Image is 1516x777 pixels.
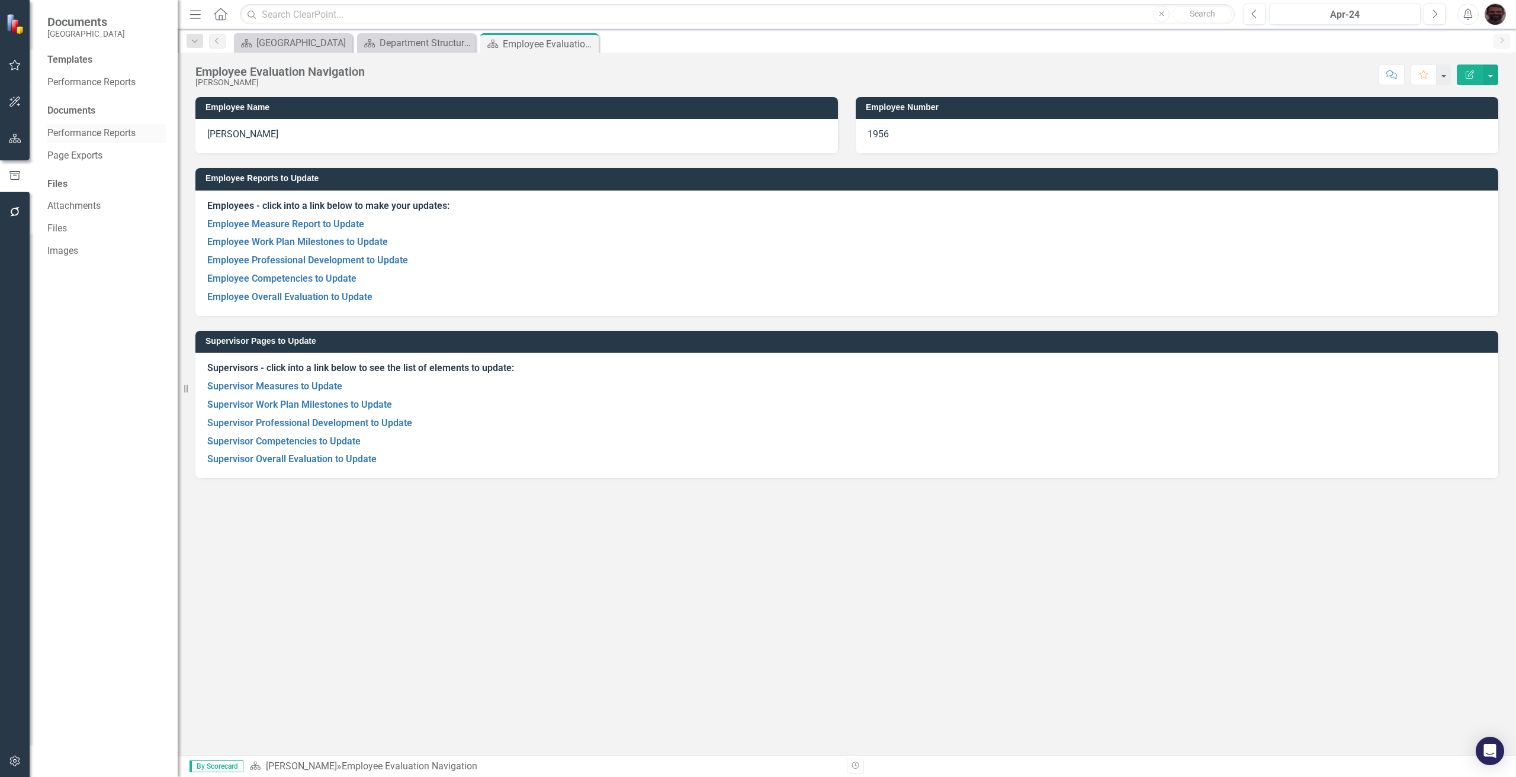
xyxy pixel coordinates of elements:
a: Employee Work Plan Milestones to Update [207,236,388,247]
div: Department Structure & Strategic Results [380,36,473,50]
h3: Employee Name [205,103,832,112]
img: ClearPoint Strategy [6,14,27,34]
a: Employee Competencies to Update [207,273,356,284]
a: Supervisor Measures to Update [207,381,342,392]
a: Performance Reports [47,127,166,140]
button: Search [1173,6,1232,22]
h3: Employee Number [866,103,1492,112]
a: Employee Overall Evaluation to Update [207,291,372,302]
a: Supervisor Professional Development to Update [207,417,412,428]
a: Images [47,244,166,258]
a: Performance Reports [47,76,166,89]
a: Files [47,222,166,236]
p: [PERSON_NAME] [207,128,826,141]
span: By Scorecard [189,760,243,772]
small: [GEOGRAPHIC_DATA] [47,29,125,38]
div: Documents [47,104,166,118]
img: Matthew Hoyt [1485,4,1506,25]
h3: Supervisor Pages to Update [205,337,1492,346]
div: Templates [47,53,166,67]
div: Employee Evaluation Navigation [342,760,477,772]
div: Employee Evaluation Navigation [503,37,596,51]
button: Apr-24 [1269,4,1421,25]
a: Supervisor Competencies to Update [207,436,361,447]
div: Files [47,178,166,191]
strong: Employees - click into a link below to make your updates: [207,200,449,211]
h3: Employee Reports to Update [205,174,1492,183]
div: Apr-24 [1273,8,1417,22]
a: Supervisor Work Plan Milestones to Update [207,399,392,410]
input: Search ClearPoint... [240,4,1235,25]
a: Employee Professional Development to Update [207,254,408,266]
a: Department Structure & Strategic Results [360,36,473,50]
a: Attachments [47,199,166,213]
a: Page Exports [47,149,166,163]
span: 1956 [868,128,889,140]
div: Employee Evaluation Navigation [195,65,365,78]
span: Documents [47,15,125,29]
div: » [249,760,838,773]
span: Search [1190,9,1215,18]
a: [GEOGRAPHIC_DATA] [237,36,349,50]
strong: Supervisors - click into a link below to see the list of elements to update: [207,362,514,373]
a: Employee Measure Report to Update [207,218,364,230]
div: Open Intercom Messenger [1476,737,1504,765]
a: Supervisor Overall Evaluation to Update [207,453,377,465]
div: [PERSON_NAME] [195,78,365,87]
a: [PERSON_NAME] [266,760,337,772]
div: [GEOGRAPHIC_DATA] [256,36,349,50]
